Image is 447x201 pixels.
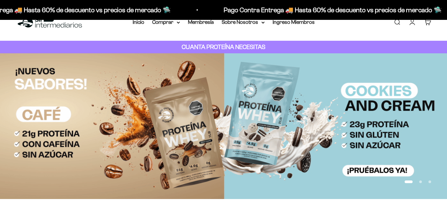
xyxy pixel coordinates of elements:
[182,43,265,50] strong: CUANTA PROTEÍNA NECESITAS
[222,18,265,26] summary: Sobre Nosotros
[152,18,180,26] summary: Comprar
[223,5,441,15] p: Pago Contra Entrega 🚚 Hasta 60% de descuento vs precios de mercado 🛸
[133,19,144,25] a: Inicio
[273,19,315,25] a: Ingreso Miembros
[188,19,214,25] a: Membresía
